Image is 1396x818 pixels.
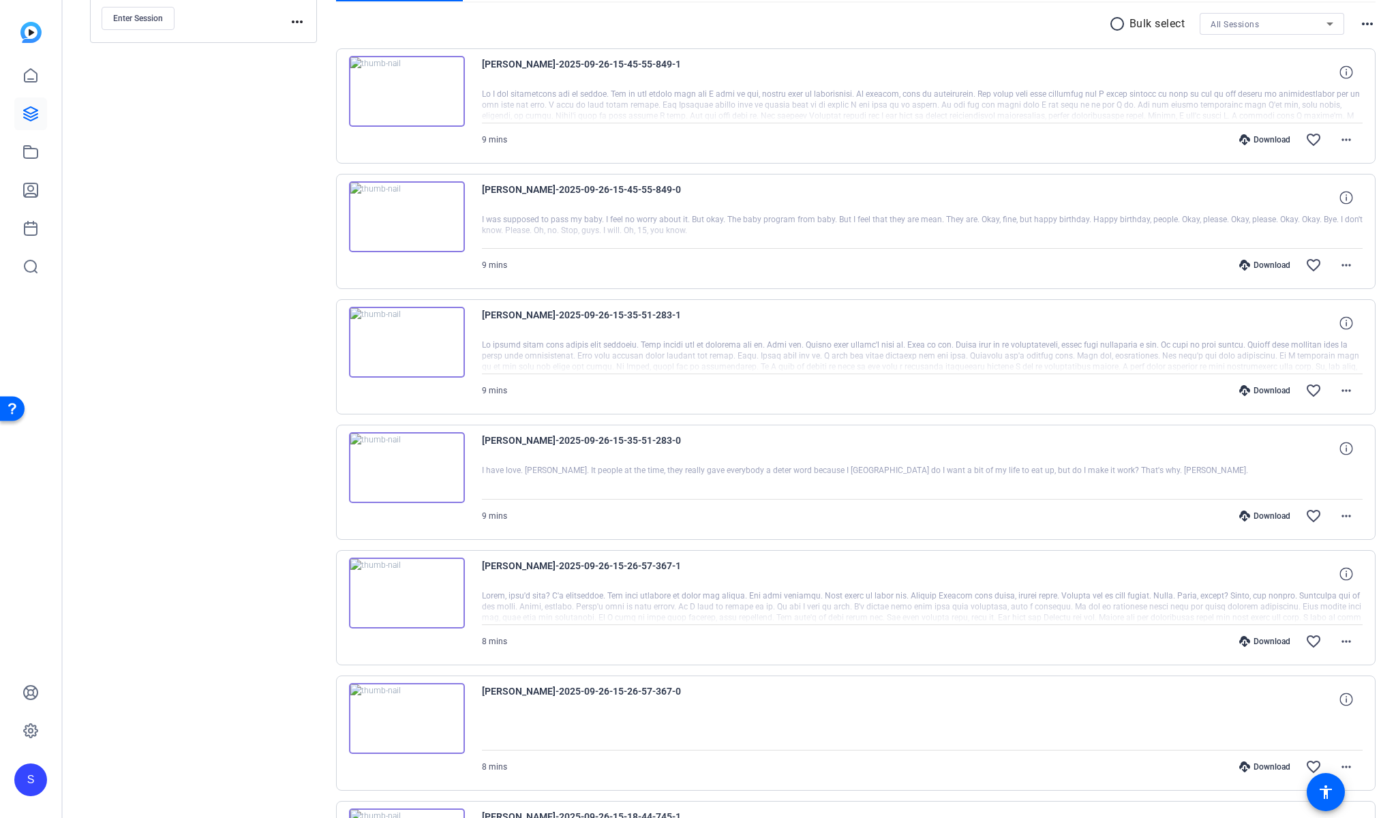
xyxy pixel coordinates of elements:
[482,762,507,772] span: 8 mins
[349,181,465,252] img: thumb-nail
[482,56,734,89] span: [PERSON_NAME]-2025-09-26-15-45-55-849-1
[1109,16,1129,32] mat-icon: radio_button_unchecked
[1232,260,1297,271] div: Download
[1305,633,1322,650] mat-icon: favorite_border
[1338,257,1354,273] mat-icon: more_horiz
[1359,16,1376,32] mat-icon: more_horiz
[1318,784,1334,800] mat-icon: accessibility
[482,135,507,145] span: 9 mins
[482,558,734,590] span: [PERSON_NAME]-2025-09-26-15-26-57-367-1
[1338,382,1354,399] mat-icon: more_horiz
[1338,508,1354,524] mat-icon: more_horiz
[482,181,734,214] span: [PERSON_NAME]-2025-09-26-15-45-55-849-0
[1338,633,1354,650] mat-icon: more_horiz
[1305,257,1322,273] mat-icon: favorite_border
[482,637,507,646] span: 8 mins
[482,260,507,270] span: 9 mins
[1232,761,1297,772] div: Download
[349,307,465,378] img: thumb-nail
[14,763,47,796] div: S
[482,511,507,521] span: 9 mins
[482,683,734,716] span: [PERSON_NAME]-2025-09-26-15-26-57-367-0
[349,56,465,127] img: thumb-nail
[1305,759,1322,775] mat-icon: favorite_border
[482,386,507,395] span: 9 mins
[1305,132,1322,148] mat-icon: favorite_border
[1232,511,1297,521] div: Download
[1305,382,1322,399] mat-icon: favorite_border
[20,22,42,43] img: blue-gradient.svg
[1338,759,1354,775] mat-icon: more_horiz
[1232,385,1297,396] div: Download
[482,432,734,465] span: [PERSON_NAME]-2025-09-26-15-35-51-283-0
[482,307,734,339] span: [PERSON_NAME]-2025-09-26-15-35-51-283-1
[349,683,465,754] img: thumb-nail
[1232,636,1297,647] div: Download
[1305,508,1322,524] mat-icon: favorite_border
[113,13,163,24] span: Enter Session
[1129,16,1185,32] p: Bulk select
[1338,132,1354,148] mat-icon: more_horiz
[349,558,465,628] img: thumb-nail
[1211,20,1259,29] span: All Sessions
[349,432,465,503] img: thumb-nail
[102,7,174,30] button: Enter Session
[289,14,305,30] mat-icon: more_horiz
[1232,134,1297,145] div: Download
